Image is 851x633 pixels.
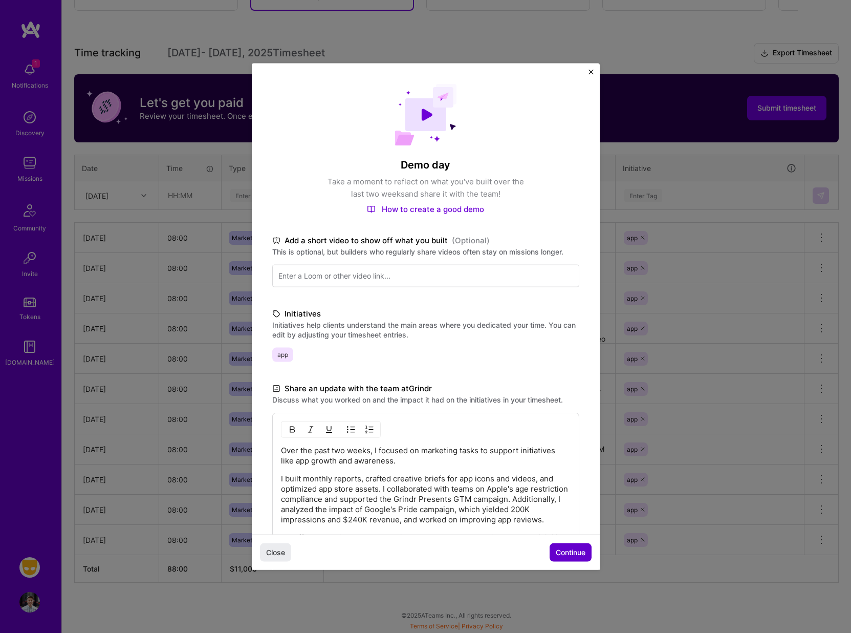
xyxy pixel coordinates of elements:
[395,84,457,146] img: Demo day
[325,426,333,434] img: Underline
[272,265,579,287] input: Enter a Loom or other video link...
[272,247,579,257] label: This is optional, but builders who regularly share videos often stay on missions longer.
[272,395,579,405] label: Discuss what you worked on and the impact it had on the initiatives in your timesheet.
[272,308,579,320] label: Initiatives
[272,383,579,395] label: Share an update with the team at Grindr
[367,205,376,213] img: How to create a good demo
[281,446,571,466] p: Over the past two weeks, I focused on marketing tasks to support initiatives like app growth and ...
[281,474,571,525] p: I built monthly reports, crafted creative briefs for app icons and videos, and optimized app stor...
[272,235,280,246] i: icon TvBlack
[323,176,528,200] p: Take a moment to reflect on what you've built over the last two weeks and share it with the team!
[281,533,571,563] p: My efforts contributed to exceeding growth goals, enhancing product visibility, and ensuring comp...
[452,235,490,247] span: (Optional)
[260,543,291,561] button: Close
[272,348,293,362] span: app
[550,543,592,561] button: Continue
[307,426,315,434] img: Italic
[556,547,585,557] span: Continue
[588,70,594,80] button: Close
[272,320,579,340] label: Initiatives help clients understand the main areas where you dedicated your time. You can edit by...
[272,158,579,172] h4: Demo day
[272,235,579,247] label: Add a short video to show off what you built
[272,383,280,394] i: icon DocumentBlack
[367,204,484,214] a: How to create a good demo
[347,426,355,434] img: UL
[365,426,374,434] img: OL
[266,547,285,557] span: Close
[288,426,296,434] img: Bold
[272,308,280,320] i: icon TagBlack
